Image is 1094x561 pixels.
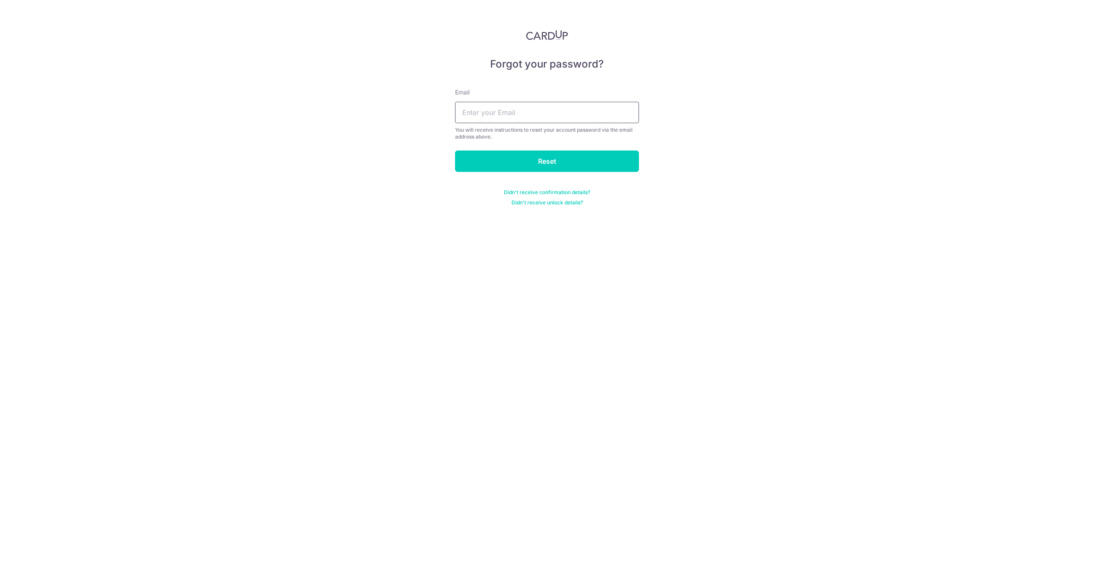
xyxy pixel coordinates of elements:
a: Didn't receive confirmation details? [504,189,590,196]
h5: Forgot your password? [455,57,639,71]
a: Didn't receive unlock details? [512,199,583,206]
div: You will receive instructions to reset your account password via the email address above. [455,127,639,140]
label: Email [455,88,470,97]
img: CardUp Logo [526,30,568,40]
input: Enter your Email [455,102,639,123]
input: Reset [455,151,639,172]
